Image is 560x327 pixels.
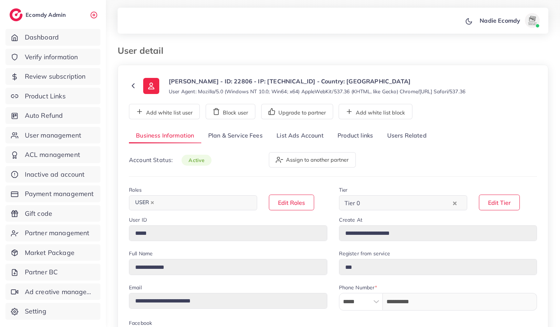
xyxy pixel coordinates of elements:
a: Verify information [5,49,100,65]
a: Review subscription [5,68,100,85]
a: ACL management [5,146,100,163]
span: Auto Refund [25,111,63,120]
a: Gift code [5,205,100,222]
a: Auto Refund [5,107,100,124]
span: Tier 0 [343,198,362,208]
img: logo [9,8,23,21]
label: Email [129,284,142,291]
span: Partner management [25,228,89,238]
button: Upgrade to partner [261,104,333,119]
a: Users Related [380,128,433,144]
button: Deselect USER [151,201,154,204]
a: Ad creative management [5,283,100,300]
p: Account Status: [129,155,212,165]
a: Partner management [5,225,100,241]
a: List Ads Account [270,128,331,144]
span: Setting [25,307,46,316]
span: Inactive ad account [25,170,85,179]
img: avatar [525,13,540,28]
input: Search for option [362,197,451,208]
a: Market Package [5,244,100,261]
div: Search for option [339,195,467,210]
a: Setting [5,303,100,320]
a: Product Links [5,88,100,105]
label: Create At [339,216,362,223]
a: Inactive ad account [5,166,100,183]
span: Dashboard [25,33,59,42]
span: Verify information [25,52,78,62]
div: Search for option [129,195,257,210]
button: Edit Tier [479,195,520,210]
span: Gift code [25,209,52,218]
label: Full Name [129,250,153,257]
span: ACL management [25,150,80,159]
label: Tier [339,186,348,193]
input: Search for option [158,197,248,208]
a: Nadie Ecomdyavatar [476,13,542,28]
a: User management [5,127,100,144]
span: Ad creative management [25,287,95,297]
span: User management [25,131,81,140]
label: Facebook [129,319,152,327]
label: Phone Number [339,284,377,291]
h3: User detail [118,45,169,56]
button: Assign to another partner [269,152,356,168]
button: Block user [206,104,255,119]
a: Product links [331,128,380,144]
span: Review subscription [25,72,86,81]
h2: Ecomdy Admin [26,11,68,18]
a: Partner BC [5,264,100,281]
label: Roles [129,186,142,193]
p: Nadie Ecomdy [480,16,520,25]
span: Partner BC [25,267,58,277]
span: USER [132,198,157,208]
span: Market Package [25,248,75,258]
label: User ID [129,216,147,223]
a: Business Information [129,128,201,144]
a: Plan & Service Fees [201,128,270,144]
small: User Agent: Mozilla/5.0 (Windows NT 10.0; Win64; x64) AppleWebKit/537.36 (KHTML, like Gecko) Chro... [169,88,465,95]
a: logoEcomdy Admin [9,8,68,21]
span: Payment management [25,189,94,199]
a: Payment management [5,185,100,202]
button: Clear Selected [453,199,457,207]
img: ic-user-info.36bf1079.svg [143,78,159,94]
span: Product Links [25,91,66,101]
span: active [182,155,212,166]
label: Register from service [339,250,390,257]
p: [PERSON_NAME] - ID: 22806 - IP: [TECHNICAL_ID] - Country: [GEOGRAPHIC_DATA] [169,77,465,86]
button: Add white list block [339,104,412,119]
a: Dashboard [5,29,100,46]
button: Edit Roles [269,195,314,210]
button: Add white list user [129,104,200,119]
